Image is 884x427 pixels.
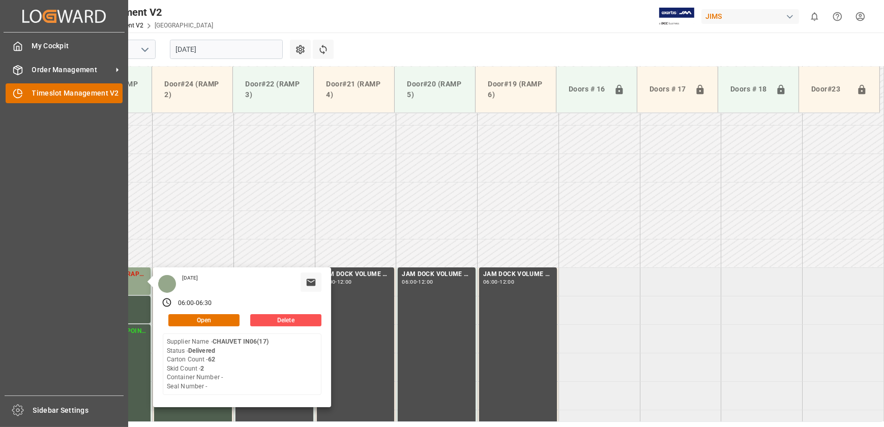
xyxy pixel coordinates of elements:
div: 12:00 [419,280,433,284]
div: - [417,280,418,284]
div: JIMS [701,9,799,24]
span: My Cockpit [32,41,123,51]
div: Door#19 (RAMP 6) [484,75,548,104]
div: 06:00 [178,299,194,308]
div: - [194,299,195,308]
span: Timeslot Management V2 [32,88,123,99]
div: JAM DOCK VOLUME CONTROL [402,269,472,280]
input: DD.MM.YYYY [170,40,283,59]
a: Timeslot Management V2 [6,83,123,103]
div: [DATE] [179,274,202,282]
button: Help Center [826,5,849,28]
div: Door#24 (RAMP 2) [160,75,224,104]
div: Doors # 17 [645,80,691,99]
div: Door#22 (RAMP 3) [241,75,305,104]
b: 2 [200,365,204,372]
div: Doors # 16 [565,80,610,99]
div: Supplier Name - Status - Carton Count - Skid Count - Container Number - Seal Number - [167,338,269,391]
div: JAM DOCK VOLUME CONTROL [483,269,553,280]
img: Exertis%20JAM%20-%20Email%20Logo.jpg_1722504956.jpg [659,8,694,25]
span: Sidebar Settings [33,405,124,416]
div: 12:00 [499,280,514,284]
div: Door#21 (RAMP 4) [322,75,386,104]
b: 62 [208,356,215,363]
div: 06:00 [483,280,498,284]
b: CHAUVET IN06(17) [213,338,269,345]
button: open menu [137,42,152,57]
div: - [335,280,337,284]
button: JIMS [701,7,803,26]
button: Open [168,314,240,326]
button: show 0 new notifications [803,5,826,28]
span: Order Management [32,65,112,75]
div: - [498,280,499,284]
div: 12:00 [337,280,352,284]
div: Doors # 18 [726,80,772,99]
b: Delivered [188,347,215,354]
div: Door#20 (RAMP 5) [403,75,467,104]
div: 06:00 [402,280,417,284]
div: JAM DOCK VOLUME CONTROL [321,269,391,280]
div: 06:30 [196,299,212,308]
a: My Cockpit [6,36,123,56]
button: Delete [250,314,321,326]
div: Door#23 [807,80,852,99]
div: Timeslot Management V2 [44,5,213,20]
